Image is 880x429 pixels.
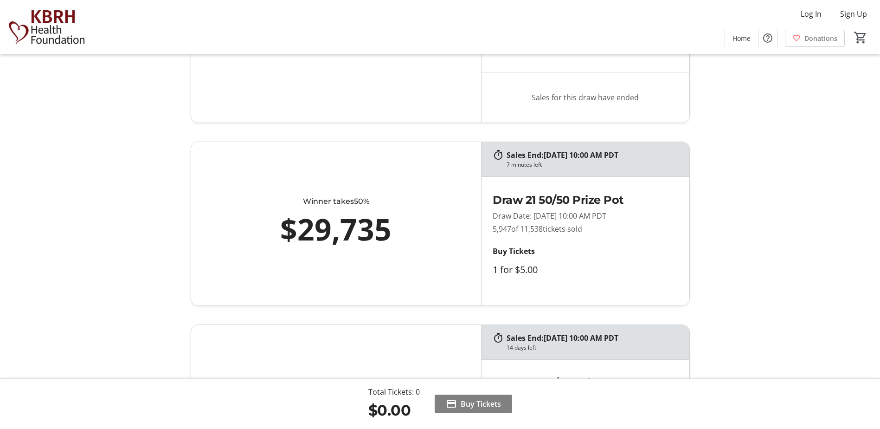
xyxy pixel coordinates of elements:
[507,333,544,343] span: Sales End:
[840,8,867,19] span: Sign Up
[793,6,829,21] button: Log In
[232,207,441,252] div: $29,735
[368,386,420,397] div: Total Tickets: 0
[544,150,618,160] span: [DATE] 10:00 AM PDT
[354,197,369,206] span: 50%
[493,192,678,208] h2: Draw 21 50/50 Prize Pot
[6,4,88,50] img: KBRH Health Foundation's Logo
[725,30,758,47] a: Home
[511,224,543,234] span: of 11,538
[232,196,441,207] div: Winner takes
[801,8,822,19] span: Log In
[507,161,542,169] div: 7 minutes left
[493,246,535,256] strong: Buy Tickets
[493,375,678,391] h2: Draw 22 50/50 Prize Pot
[833,6,874,21] button: Sign Up
[544,333,618,343] span: [DATE] 10:00 AM PDT
[493,210,678,221] p: Draw Date: [DATE] 10:00 AM PDT
[852,29,869,46] button: Cart
[785,30,845,47] a: Donations
[507,344,536,352] div: 14 days left
[461,398,501,409] span: Buy Tickets
[507,150,544,160] span: Sales End:
[732,33,751,43] span: Home
[804,33,837,43] span: Donations
[493,80,678,115] p: Sales for this draw have ended
[493,264,538,275] label: 1 for $5.00
[493,223,678,234] p: 5,947 tickets sold
[435,395,512,413] button: Buy Tickets
[758,29,777,47] button: Help
[368,399,420,422] div: $0.00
